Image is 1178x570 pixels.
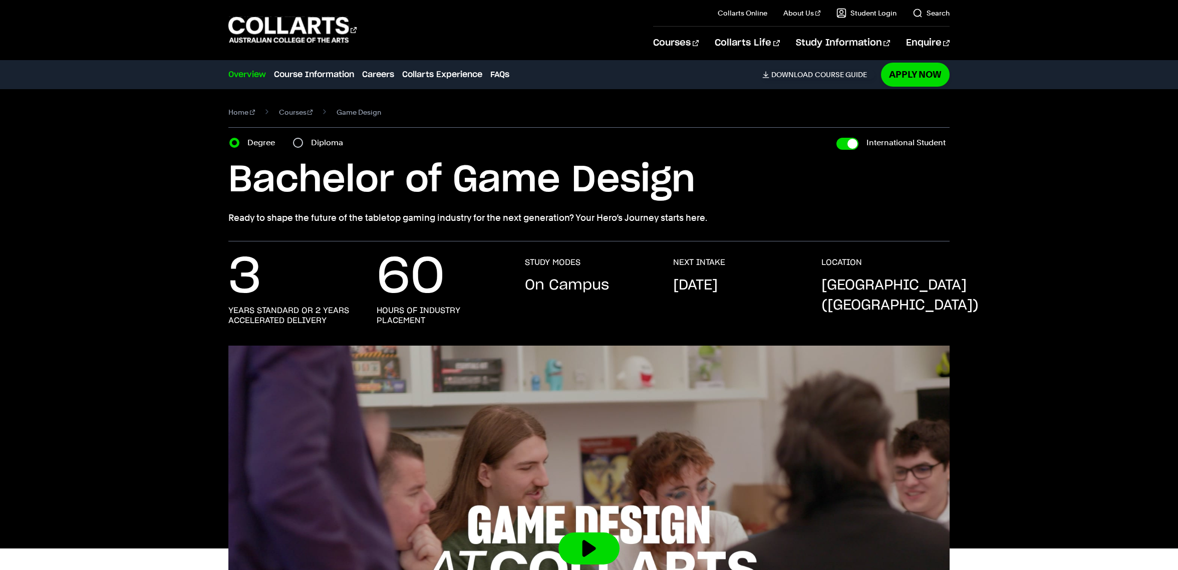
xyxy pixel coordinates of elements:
[881,63,950,86] a: Apply Now
[771,70,813,79] span: Download
[228,211,950,225] p: Ready to shape the future of the tabletop gaming industry for the next generation? Your Hero’s Jo...
[362,69,394,81] a: Careers
[821,275,979,316] p: [GEOGRAPHIC_DATA] ([GEOGRAPHIC_DATA])
[653,27,699,60] a: Courses
[377,257,445,298] p: 60
[796,27,890,60] a: Study Information
[906,27,950,60] a: Enquire
[228,16,357,44] div: Go to homepage
[673,257,725,267] h3: NEXT INTAKE
[718,8,767,18] a: Collarts Online
[228,69,266,81] a: Overview
[821,257,862,267] h3: LOCATION
[402,69,482,81] a: Collarts Experience
[490,69,509,81] a: FAQs
[377,306,505,326] h3: hours of industry placement
[866,136,946,150] label: International Student
[311,136,349,150] label: Diploma
[913,8,950,18] a: Search
[228,105,255,119] a: Home
[673,275,718,296] p: [DATE]
[228,158,950,203] h1: Bachelor of Game Design
[228,257,261,298] p: 3
[228,306,357,326] h3: years standard or 2 years accelerated delivery
[836,8,897,18] a: Student Login
[274,69,354,81] a: Course Information
[525,257,580,267] h3: STUDY MODES
[525,275,609,296] p: On Campus
[279,105,313,119] a: Courses
[783,8,820,18] a: About Us
[762,70,875,79] a: DownloadCourse Guide
[337,105,381,119] span: Game Design
[247,136,281,150] label: Degree
[715,27,779,60] a: Collarts Life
